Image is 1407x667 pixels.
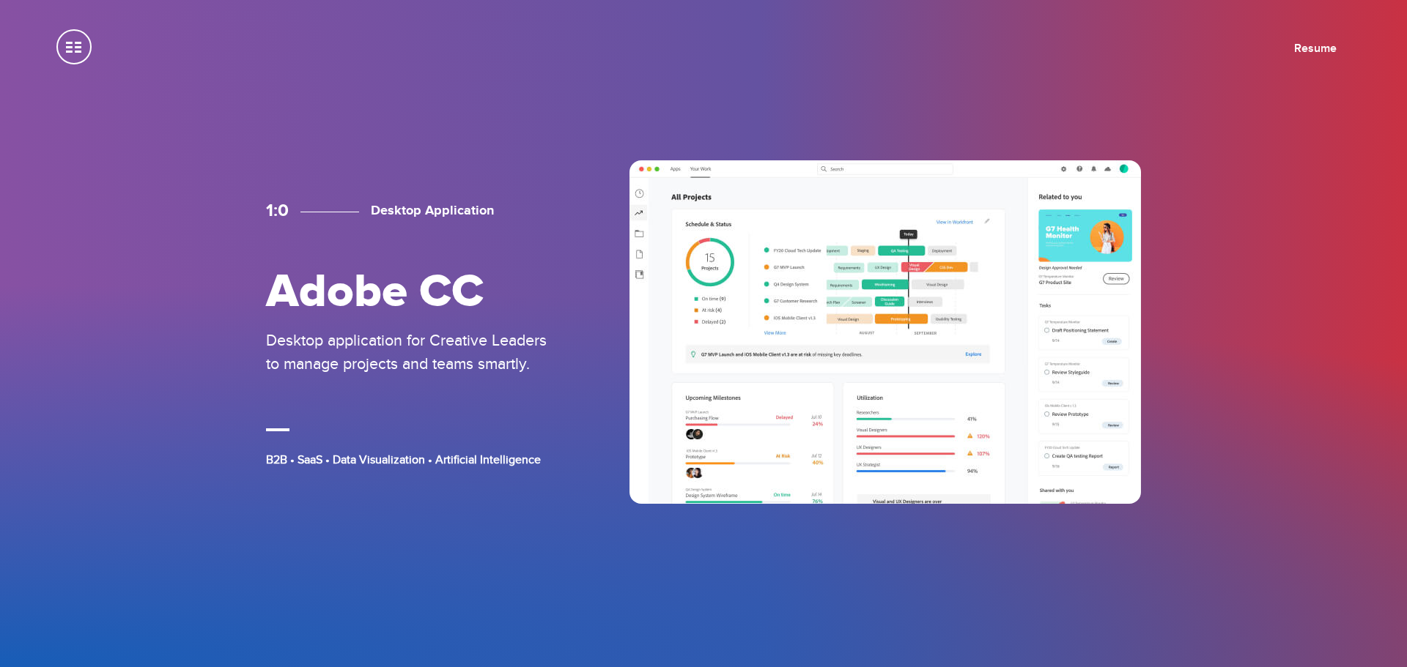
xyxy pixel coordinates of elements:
p: Desktop application for Creative Leaders to manage projects and teams smartly. [266,329,559,376]
a: 1:0 Desktop Application Adobe CC Desktop application for Creative Leaders to manage projects and ... [264,160,1143,507]
a: Resume [1294,41,1337,56]
h3: Desktop Application [300,203,494,219]
img: Adobe CC [629,160,1141,504]
span: 1:0 [266,200,289,221]
h2: Adobe CC [266,268,559,317]
span: B2B • SaaS • Data Visualization • Artificial Intelligence [266,452,541,467]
